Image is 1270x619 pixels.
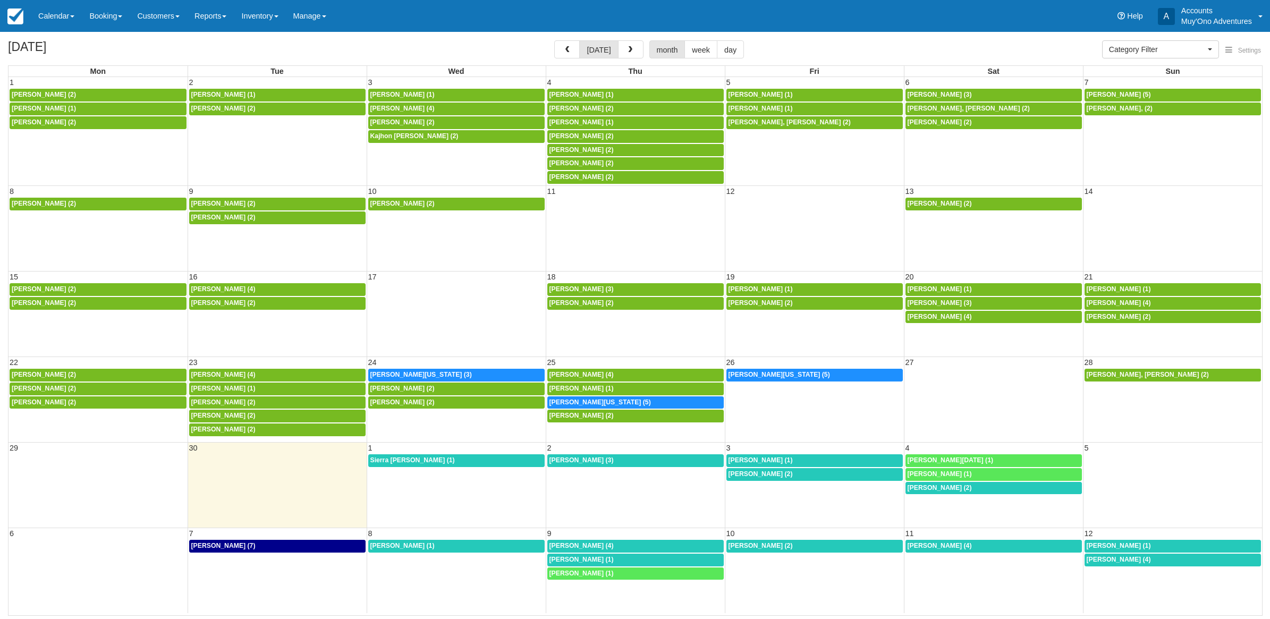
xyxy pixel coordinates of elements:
[8,40,142,60] h2: [DATE]
[368,116,545,129] a: [PERSON_NAME] (2)
[367,273,378,281] span: 17
[12,385,76,392] span: [PERSON_NAME] (2)
[12,371,76,378] span: [PERSON_NAME] (2)
[729,470,793,478] span: [PERSON_NAME] (2)
[725,78,732,87] span: 5
[546,273,557,281] span: 18
[547,89,724,101] a: [PERSON_NAME] (1)
[908,470,972,478] span: [PERSON_NAME] (1)
[191,91,256,98] span: [PERSON_NAME] (1)
[684,40,717,58] button: week
[368,198,545,210] a: [PERSON_NAME] (2)
[10,283,187,296] a: [PERSON_NAME] (2)
[1087,542,1151,549] span: [PERSON_NAME] (1)
[1238,47,1261,54] span: Settings
[9,78,15,87] span: 1
[370,385,435,392] span: [PERSON_NAME] (2)
[12,105,76,112] span: [PERSON_NAME] (1)
[1083,358,1094,367] span: 28
[1085,540,1261,553] a: [PERSON_NAME] (1)
[908,200,972,207] span: [PERSON_NAME] (2)
[729,371,830,378] span: [PERSON_NAME][US_STATE] (5)
[726,540,903,553] a: [PERSON_NAME] (2)
[368,396,545,409] a: [PERSON_NAME] (2)
[191,200,256,207] span: [PERSON_NAME] (2)
[10,198,187,210] a: [PERSON_NAME] (2)
[908,285,972,293] span: [PERSON_NAME] (1)
[628,67,642,75] span: Thu
[905,482,1082,495] a: [PERSON_NAME] (2)
[547,157,724,170] a: [PERSON_NAME] (2)
[549,285,614,293] span: [PERSON_NAME] (3)
[1087,105,1153,112] span: [PERSON_NAME], (2)
[1165,67,1180,75] span: Sun
[189,198,366,210] a: [PERSON_NAME] (2)
[10,116,187,129] a: [PERSON_NAME] (2)
[549,173,614,181] span: [PERSON_NAME] (2)
[725,444,732,452] span: 3
[1083,273,1094,281] span: 21
[726,454,903,467] a: [PERSON_NAME] (1)
[188,187,194,196] span: 9
[729,542,793,549] span: [PERSON_NAME] (2)
[10,297,187,310] a: [PERSON_NAME] (2)
[370,371,472,378] span: [PERSON_NAME][US_STATE] (3)
[1085,283,1261,296] a: [PERSON_NAME] (1)
[725,273,736,281] span: 19
[7,9,23,24] img: checkfront-main-nav-mini-logo.png
[905,468,1082,481] a: [PERSON_NAME] (1)
[1087,91,1151,98] span: [PERSON_NAME] (5)
[1127,12,1143,20] span: Help
[370,398,435,406] span: [PERSON_NAME] (2)
[1085,369,1261,381] a: [PERSON_NAME], [PERSON_NAME] (2)
[370,542,435,549] span: [PERSON_NAME] (1)
[1085,297,1261,310] a: [PERSON_NAME] (4)
[547,554,724,566] a: [PERSON_NAME] (1)
[9,187,15,196] span: 8
[191,426,256,433] span: [PERSON_NAME] (2)
[547,144,724,157] a: [PERSON_NAME] (2)
[908,456,994,464] span: [PERSON_NAME][DATE] (1)
[547,383,724,395] a: [PERSON_NAME] (1)
[189,410,366,422] a: [PERSON_NAME] (2)
[370,456,455,464] span: Sierra [PERSON_NAME] (1)
[549,412,614,419] span: [PERSON_NAME] (2)
[191,542,256,549] span: [PERSON_NAME] (7)
[547,171,724,184] a: [PERSON_NAME] (2)
[10,383,187,395] a: [PERSON_NAME] (2)
[908,299,972,307] span: [PERSON_NAME] (3)
[191,385,256,392] span: [PERSON_NAME] (1)
[270,67,284,75] span: Tue
[905,103,1082,115] a: [PERSON_NAME], [PERSON_NAME] (2)
[547,116,724,129] a: [PERSON_NAME] (1)
[1109,44,1205,55] span: Category Filter
[367,358,378,367] span: 24
[547,283,724,296] a: [PERSON_NAME] (3)
[1083,529,1094,538] span: 12
[12,91,76,98] span: [PERSON_NAME] (2)
[1087,556,1151,563] span: [PERSON_NAME] (4)
[1158,8,1175,25] div: A
[729,456,793,464] span: [PERSON_NAME] (1)
[546,187,557,196] span: 11
[904,273,915,281] span: 20
[368,540,545,553] a: [PERSON_NAME] (1)
[191,371,256,378] span: [PERSON_NAME] (4)
[370,118,435,126] span: [PERSON_NAME] (2)
[188,78,194,87] span: 2
[729,285,793,293] span: [PERSON_NAME] (1)
[549,385,614,392] span: [PERSON_NAME] (1)
[908,118,972,126] span: [PERSON_NAME] (2)
[90,67,106,75] span: Mon
[905,540,1082,553] a: [PERSON_NAME] (4)
[1181,16,1252,27] p: Muy'Ono Adventures
[189,540,366,553] a: [PERSON_NAME] (7)
[547,540,724,553] a: [PERSON_NAME] (4)
[549,146,614,154] span: [PERSON_NAME] (2)
[725,358,736,367] span: 26
[549,570,614,577] span: [PERSON_NAME] (1)
[1083,187,1094,196] span: 14
[908,105,1030,112] span: [PERSON_NAME], [PERSON_NAME] (2)
[547,410,724,422] a: [PERSON_NAME] (2)
[9,358,19,367] span: 22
